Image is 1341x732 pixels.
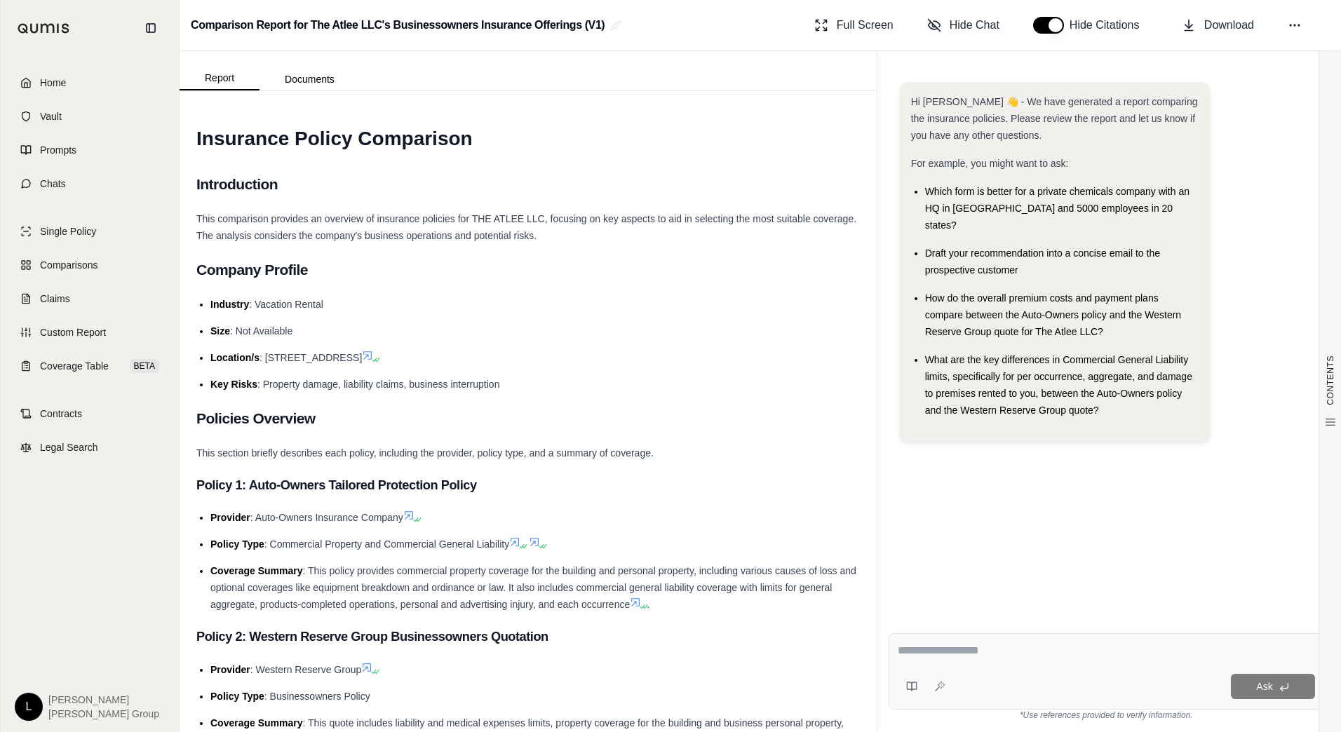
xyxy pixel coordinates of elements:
[196,624,860,649] h3: Policy 2: Western Reserve Group Businessowners Quotation
[40,143,76,157] span: Prompts
[196,404,860,433] h2: Policies Overview
[40,258,97,272] span: Comparisons
[196,447,654,459] span: This section briefly describes each policy, including the provider, policy type, and a summary of...
[264,538,509,550] span: : Commercial Property and Commercial General Liability
[140,17,162,39] button: Collapse sidebar
[1204,17,1254,34] span: Download
[40,224,96,238] span: Single Policy
[180,67,260,90] button: Report
[15,693,43,721] div: L
[196,255,860,285] h2: Company Profile
[9,101,170,132] a: Vault
[210,512,250,523] span: Provider
[647,599,649,610] span: .
[210,352,260,363] span: Location/s
[9,135,170,165] a: Prompts
[9,432,170,463] a: Legal Search
[191,13,605,38] h2: Comparison Report for The Atlee LLC's Businessowners Insurance Offerings (V1)
[18,23,70,34] img: Qumis Logo
[1325,355,1336,405] span: CONTENTS
[40,407,82,421] span: Contracts
[9,317,170,348] a: Custom Report
[260,68,360,90] button: Documents
[210,379,257,390] span: Key Risks
[9,351,170,381] a: Coverage TableBETA
[210,691,264,702] span: Policy Type
[9,283,170,314] a: Claims
[40,109,62,123] span: Vault
[1176,11,1260,39] button: Download
[1256,681,1272,692] span: Ask
[210,299,249,310] span: Industry
[40,440,98,454] span: Legal Search
[911,158,1069,169] span: For example, you might want to ask:
[40,177,66,191] span: Chats
[196,170,860,199] h2: Introduction
[257,379,500,390] span: : Property damage, liability claims, business interruption
[950,17,999,34] span: Hide Chat
[889,710,1324,721] div: *Use references provided to verify information.
[260,352,362,363] span: : [STREET_ADDRESS]
[9,168,170,199] a: Chats
[911,96,1198,141] span: Hi [PERSON_NAME] 👋 - We have generated a report comparing the insurance policies. Please review t...
[249,299,323,310] span: : Vacation Rental
[925,292,1182,337] span: How do the overall premium costs and payment plans compare between the Auto-Owners policy and the...
[1231,674,1315,699] button: Ask
[9,216,170,247] a: Single Policy
[837,17,894,34] span: Full Screen
[925,248,1160,276] span: Draft your recommendation into a concise email to the prospective customer
[48,693,159,707] span: [PERSON_NAME]
[40,359,109,373] span: Coverage Table
[210,717,303,728] span: Coverage Summary
[210,664,250,675] span: Provider
[196,119,860,158] h1: Insurance Policy Comparison
[210,325,230,337] span: Size
[264,691,370,702] span: : Businessowners Policy
[210,538,264,550] span: Policy Type
[40,292,70,306] span: Claims
[40,76,66,90] span: Home
[210,565,856,610] span: : This policy provides commercial property coverage for the building and personal property, inclu...
[40,325,106,339] span: Custom Report
[196,213,856,241] span: This comparison provides an overview of insurance policies for THE ATLEE LLC, focusing on key asp...
[922,11,1005,39] button: Hide Chat
[925,354,1192,416] span: What are the key differences in Commercial General Liability limits, specifically for per occurre...
[9,67,170,98] a: Home
[196,473,860,498] h3: Policy 1: Auto-Owners Tailored Protection Policy
[9,398,170,429] a: Contracts
[250,512,403,523] span: : Auto-Owners Insurance Company
[130,359,159,373] span: BETA
[48,707,159,721] span: [PERSON_NAME] Group
[210,565,303,576] span: Coverage Summary
[809,11,899,39] button: Full Screen
[925,186,1190,231] span: Which form is better for a private chemicals company with an HQ in [GEOGRAPHIC_DATA] and 5000 emp...
[230,325,292,337] span: : Not Available
[250,664,361,675] span: : Western Reserve Group
[1070,17,1148,34] span: Hide Citations
[9,250,170,280] a: Comparisons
